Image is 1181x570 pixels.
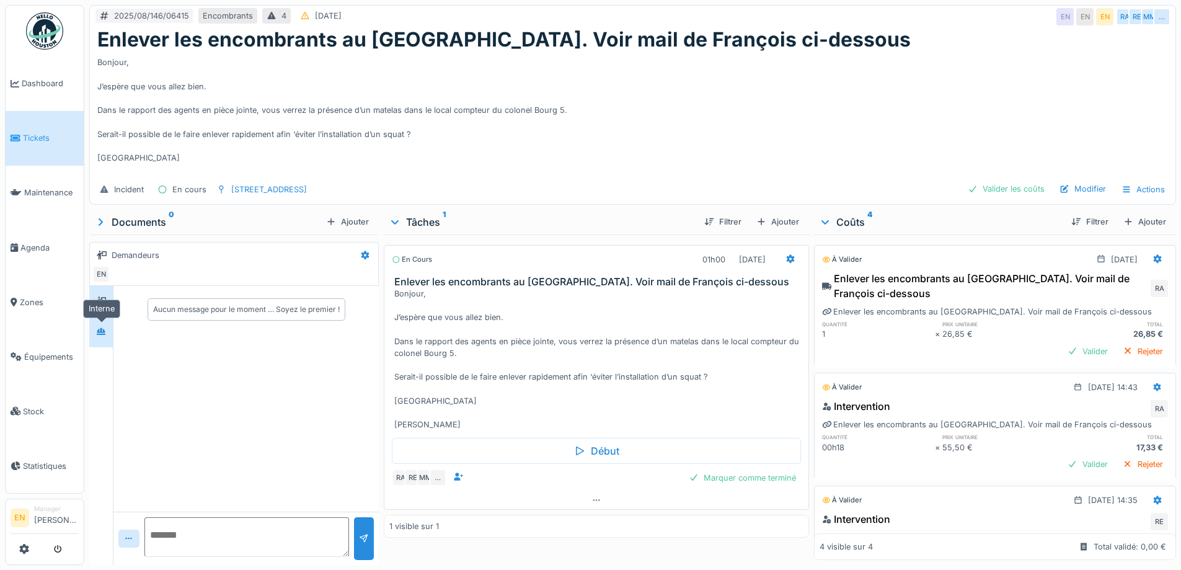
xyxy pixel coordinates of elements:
div: MM [417,469,434,486]
h6: prix unitaire [942,320,1055,328]
div: RE [404,469,422,486]
a: Zones [6,275,84,329]
div: 4 visible sur 4 [820,541,873,553]
div: Demandeurs [112,249,159,261]
span: Dashboard [22,78,79,89]
div: 55,50 € [942,442,1055,453]
div: Actions [1116,180,1170,198]
li: EN [11,509,29,527]
a: Maintenance [6,166,84,220]
div: Modifier [1055,180,1111,197]
div: Ajouter [1118,213,1171,230]
div: RE [1128,8,1146,25]
div: 2025/08/146/06415 [114,10,189,22]
div: × [935,328,943,340]
h6: total [1055,433,1168,441]
div: EN [1096,8,1113,25]
div: … [429,469,446,486]
div: [DATE] [1111,254,1138,265]
a: Dashboard [6,56,84,111]
a: Stock [6,384,84,439]
sup: 4 [867,215,872,229]
div: Bonjour, J’espère que vous allez bien. Dans le rapport des agents en pièce jointe, vous verrez la... [394,288,803,430]
h6: quantité [822,320,935,328]
div: Encombrants [203,10,253,22]
div: 26,85 € [1055,328,1168,340]
div: Valider les coûts [963,180,1050,197]
sup: 0 [169,215,174,229]
div: EN [1056,8,1074,25]
div: Intervention [822,512,890,527]
div: 17,33 € [1055,442,1168,453]
div: MM [1141,8,1158,25]
div: Intervention [822,399,890,414]
h6: quantité [822,433,935,441]
div: Coûts [819,215,1061,229]
div: Valider [1063,343,1113,360]
div: [DATE] 14:35 [1088,494,1138,506]
span: Maintenance [24,187,79,198]
h6: prix unitaire [942,433,1055,441]
span: Statistiques [23,460,79,472]
div: EN [1076,8,1094,25]
img: Badge_color-CXgf-gQk.svg [26,12,63,50]
div: [STREET_ADDRESS] [231,184,307,195]
sup: 1 [443,215,446,229]
div: En cours [172,184,206,195]
div: Rejeter [1118,343,1168,360]
div: 4 [281,10,286,22]
a: Agenda [6,220,84,275]
a: Équipements [6,329,84,384]
div: 01h00 [702,254,725,265]
div: Valider [1063,456,1113,473]
div: [DATE] [739,254,766,265]
div: Documents [94,215,321,229]
div: 26,85 € [942,328,1055,340]
div: À valider [822,254,862,265]
div: 1 [822,328,935,340]
div: Filtrer [1066,213,1113,230]
li: [PERSON_NAME] [34,504,79,531]
div: … [1153,8,1170,25]
div: Marquer comme terminé [684,470,801,486]
div: RA [392,469,409,486]
div: 00h18 [822,442,935,453]
div: RA [1116,8,1133,25]
div: [DATE] 14:43 [1088,381,1138,393]
h6: total [1055,320,1168,328]
div: Début [392,438,800,464]
div: Enlever les encombrants au [GEOGRAPHIC_DATA]. Voir mail de François ci-dessous [822,271,1148,301]
div: En cours [392,254,432,265]
div: Filtrer [699,213,746,230]
div: × [935,442,943,453]
div: Bonjour, J’espère que vous allez bien. Dans le rapport des agents en pièce jointe, vous verrez la... [97,51,1168,176]
span: Stock [23,406,79,417]
div: Manager [34,504,79,514]
div: [DATE] [315,10,342,22]
div: RA [1151,400,1168,417]
div: Enlever les encombrants au [GEOGRAPHIC_DATA]. Voir mail de François ci-dessous [822,419,1152,430]
div: Tâches [389,215,694,229]
div: Enlever les encombrants au [GEOGRAPHIC_DATA]. Voir mail de François ci-dessous [822,532,1152,543]
h1: Enlever les encombrants au [GEOGRAPHIC_DATA]. Voir mail de François ci-dessous [97,28,911,51]
div: EN [92,265,110,283]
div: À valider [822,495,862,505]
span: Équipements [24,351,79,363]
div: RE [1151,513,1168,530]
div: Enlever les encombrants au [GEOGRAPHIC_DATA]. Voir mail de François ci-dessous [822,306,1152,318]
span: Zones [20,296,79,308]
span: Tickets [23,132,79,144]
div: Interne [83,300,120,318]
a: EN Manager[PERSON_NAME] [11,504,79,534]
div: Rejeter [1118,456,1168,473]
div: À valider [822,382,862,393]
h3: Enlever les encombrants au [GEOGRAPHIC_DATA]. Voir mail de François ci-dessous [394,276,803,288]
a: Tickets [6,111,84,166]
div: Ajouter [321,213,374,230]
div: RA [1151,280,1168,297]
a: Statistiques [6,439,84,493]
div: Ajouter [751,213,804,230]
span: Agenda [20,242,79,254]
div: Aucun message pour le moment … Soyez le premier ! [153,304,340,315]
div: Incident [114,184,144,195]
